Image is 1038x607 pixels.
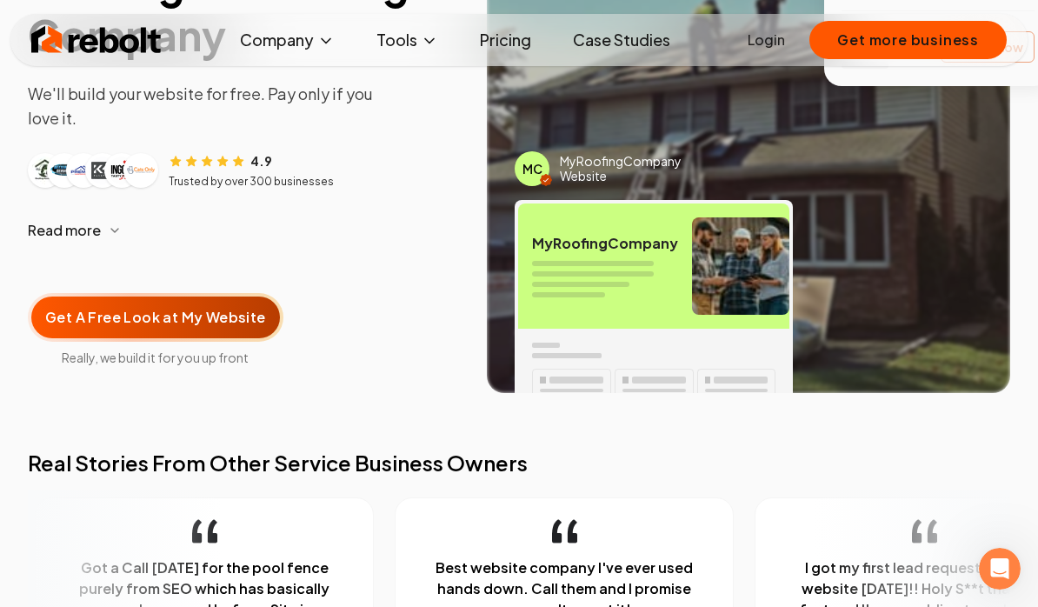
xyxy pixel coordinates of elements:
img: Customer logo 4 [89,157,116,184]
button: Company [226,23,349,57]
button: Get more business [809,21,1007,59]
a: Case Studies [559,23,684,57]
div: Rating: 4.9 out of 5 stars [169,151,272,170]
a: Login [748,30,785,50]
img: Customer logo 6 [127,157,155,184]
p: We'll build your website for free. Pay only if you love it. [28,82,459,130]
img: Customer logo 3 [70,157,97,184]
span: Get A Free Look at My Website [45,307,266,328]
a: Pricing [466,23,545,57]
span: Read more [28,220,101,241]
span: Really, we build it for you up front [28,349,283,366]
iframe: Intercom live chat [979,548,1021,590]
img: Roofing team [692,217,789,315]
span: 4.9 [250,152,272,170]
div: Customer logos [28,153,158,188]
img: Customer logo 5 [108,157,136,184]
button: Tools [363,23,452,57]
h2: Real Stories From Other Service Business Owners [28,449,1010,477]
button: Get A Free Look at My Website [28,293,283,342]
article: Customer reviews [28,151,459,189]
span: My Roofing Company [532,235,678,252]
span: MC [522,160,542,177]
img: quotation-mark [551,519,576,544]
p: Trusted by over 300 businesses [169,175,334,189]
a: Get A Free Look at My WebsiteReally, we build it for you up front [28,265,283,366]
span: My Roofing Company Website [560,154,700,184]
img: quotation-mark [191,519,216,544]
img: quotation-mark [911,519,936,544]
button: Read more [28,210,459,251]
img: Rebolt Logo [31,23,162,57]
img: Customer logo 1 [31,157,59,184]
img: Customer logo 2 [50,157,78,184]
